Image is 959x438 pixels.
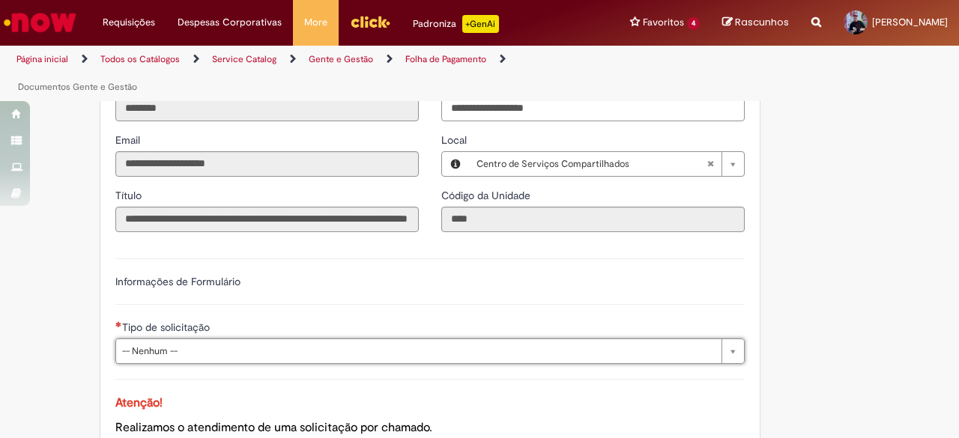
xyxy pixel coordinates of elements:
abbr: Limpar campo Local [699,152,721,176]
a: Documentos Gente e Gestão [18,81,137,93]
span: [PERSON_NAME] [872,16,948,28]
img: click_logo_yellow_360x200.png [350,10,390,33]
span: Despesas Corporativas [178,15,282,30]
span: Necessários [115,321,122,327]
label: Somente leitura - Email [115,133,143,147]
label: Informações de Formulário [115,275,240,288]
span: Rascunhos [735,15,789,29]
span: -- Nenhum -- [122,339,714,363]
a: Rascunhos [722,16,789,30]
a: Service Catalog [212,53,276,65]
span: Realizamos o atendimento de uma solicitação por chamado. [115,420,432,435]
span: Requisições [103,15,155,30]
a: Todos os Catálogos [100,53,180,65]
button: Local, Visualizar este registro Centro de Serviços Compartilhados [442,152,469,176]
span: Centro de Serviços Compartilhados [477,152,707,176]
span: More [304,15,327,30]
span: 4 [687,17,700,30]
span: Local [441,133,470,147]
ul: Trilhas de página [11,46,628,101]
a: Página inicial [16,53,68,65]
input: Título [115,207,419,232]
span: Atenção! [115,395,163,410]
input: Telefone de Contato [441,96,745,121]
span: Favoritos [643,15,684,30]
input: ID [115,96,419,121]
div: Padroniza [413,15,499,33]
p: +GenAi [462,15,499,33]
a: Centro de Serviços CompartilhadosLimpar campo Local [469,152,744,176]
input: Email [115,151,419,177]
img: ServiceNow [1,7,79,37]
label: Somente leitura - Código da Unidade [441,188,533,203]
a: Gente e Gestão [309,53,373,65]
label: Somente leitura - Título [115,188,145,203]
input: Código da Unidade [441,207,745,232]
a: Folha de Pagamento [405,53,486,65]
span: Somente leitura - Título [115,189,145,202]
span: Tipo de solicitação [122,320,213,334]
span: Somente leitura - Email [115,133,143,147]
span: Somente leitura - Código da Unidade [441,189,533,202]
